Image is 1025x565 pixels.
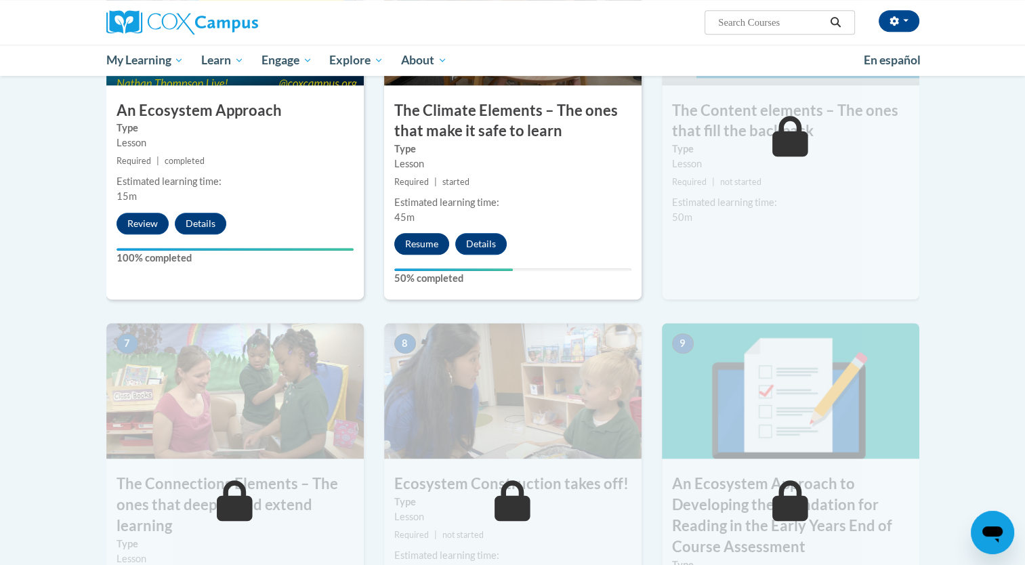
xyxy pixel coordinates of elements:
[394,211,415,223] span: 45m
[879,10,919,32] button: Account Settings
[394,333,416,354] span: 8
[662,323,919,459] img: Course Image
[156,156,159,166] span: |
[717,14,825,30] input: Search Courses
[434,530,437,540] span: |
[192,45,253,76] a: Learn
[106,100,364,121] h3: An Ecosystem Approach
[106,10,258,35] img: Cox Campus
[117,248,354,251] div: Your progress
[394,142,631,156] label: Type
[117,121,354,135] label: Type
[672,177,707,187] span: Required
[720,177,761,187] span: not started
[442,177,469,187] span: started
[394,156,631,171] div: Lesson
[394,195,631,210] div: Estimated learning time:
[855,46,929,75] a: En español
[117,156,151,166] span: Required
[320,45,392,76] a: Explore
[175,213,226,234] button: Details
[117,174,354,189] div: Estimated learning time:
[117,251,354,266] label: 100% completed
[442,530,484,540] span: not started
[401,52,447,68] span: About
[672,156,909,171] div: Lesson
[117,190,137,202] span: 15m
[394,177,429,187] span: Required
[384,100,642,142] h3: The Climate Elements – The ones that make it safe to learn
[262,52,312,68] span: Engage
[98,45,193,76] a: My Learning
[394,548,631,563] div: Estimated learning time:
[394,233,449,255] button: Resume
[394,509,631,524] div: Lesson
[86,45,940,76] div: Main menu
[825,14,845,30] button: Search
[106,10,364,35] a: Cox Campus
[106,52,184,68] span: My Learning
[394,268,513,271] div: Your progress
[672,142,909,156] label: Type
[672,195,909,210] div: Estimated learning time:
[455,233,507,255] button: Details
[971,511,1014,554] iframe: Button to launch messaging window
[712,177,715,187] span: |
[392,45,456,76] a: About
[329,52,383,68] span: Explore
[394,271,631,286] label: 50% completed
[117,135,354,150] div: Lesson
[662,474,919,557] h3: An Ecosystem Approach to Developing the Foundation for Reading in the Early Years End of Course A...
[672,333,694,354] span: 9
[106,474,364,536] h3: The Connections Elements – The ones that deepen and extend learning
[394,530,429,540] span: Required
[117,537,354,551] label: Type
[165,156,205,166] span: completed
[434,177,437,187] span: |
[106,323,364,459] img: Course Image
[253,45,321,76] a: Engage
[201,52,244,68] span: Learn
[672,211,692,223] span: 50m
[864,53,921,67] span: En español
[117,333,138,354] span: 7
[384,323,642,459] img: Course Image
[662,100,919,142] h3: The Content elements – The ones that fill the backpack
[117,213,169,234] button: Review
[384,474,642,495] h3: Ecosystem Construction takes off!
[394,495,631,509] label: Type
